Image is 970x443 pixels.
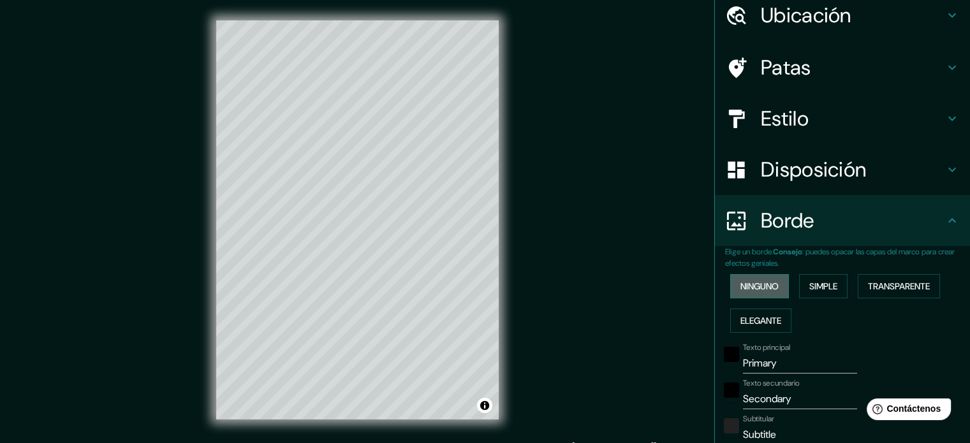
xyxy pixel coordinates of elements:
[868,280,930,292] font: Transparente
[761,105,809,132] font: Estilo
[761,156,866,183] font: Disposición
[799,274,848,298] button: Simple
[724,418,739,433] button: color-222222
[724,382,739,398] button: negro
[743,342,790,352] font: Texto principal
[730,274,789,298] button: Ninguno
[715,144,970,195] div: Disposición
[761,2,851,29] font: Ubicación
[724,347,739,362] button: negro
[715,195,970,246] div: Borde
[477,398,492,413] button: Activar o desactivar atribución
[773,247,802,257] font: Consejo
[715,42,970,93] div: Patas
[856,393,956,429] iframe: Lanzador de widgets de ayuda
[858,274,940,298] button: Transparente
[725,247,773,257] font: Elige un borde.
[761,54,811,81] font: Patas
[740,315,781,326] font: Elegante
[740,280,779,292] font: Ninguno
[715,93,970,144] div: Estilo
[761,207,814,234] font: Borde
[730,309,791,333] button: Elegante
[743,378,800,388] font: Texto secundario
[809,280,837,292] font: Simple
[743,414,774,424] font: Subtitular
[725,247,955,268] font: : puedes opacar las capas del marco para crear efectos geniales.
